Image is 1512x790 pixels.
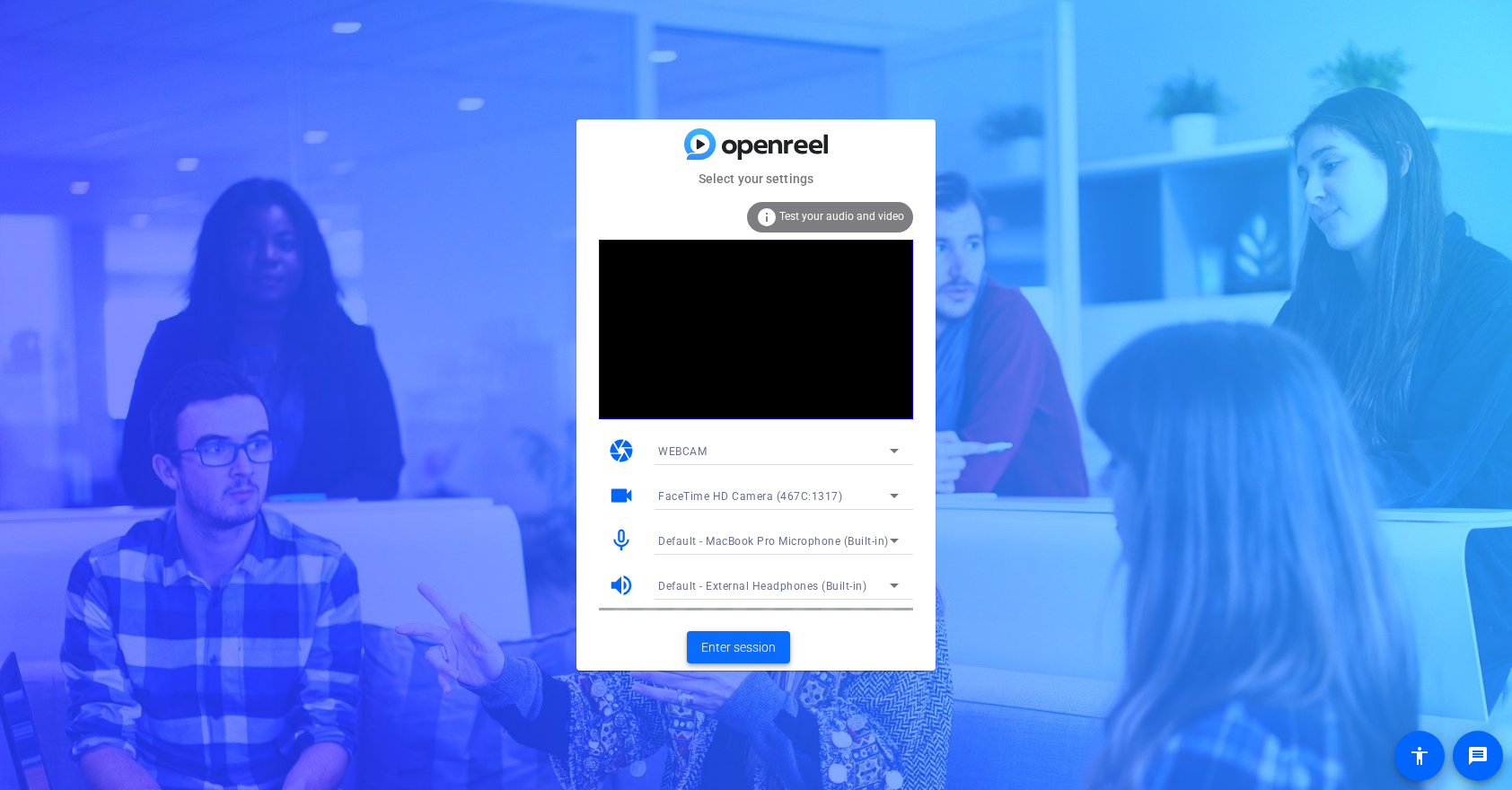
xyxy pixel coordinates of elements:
[701,638,776,657] span: Enter session
[608,572,635,599] mat-icon: volume_up
[658,490,842,503] span: FaceTime HD Camera (467C:1317)
[779,210,904,223] span: Test your audio and video
[608,437,635,464] mat-icon: camera
[658,535,889,548] span: Default - MacBook Pro Microphone (Built-in)
[608,482,635,509] mat-icon: videocam
[684,128,828,160] img: blue-gradient.svg
[756,206,778,228] mat-icon: info
[1467,745,1489,767] mat-icon: message
[687,631,790,663] button: Enter session
[658,580,866,592] span: Default - External Headphones (Built-in)
[608,527,635,554] mat-icon: mic_none
[576,169,936,189] mat-card-subtitle: Select your settings
[658,445,707,458] span: WEBCAM
[1409,745,1430,767] mat-icon: accessibility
